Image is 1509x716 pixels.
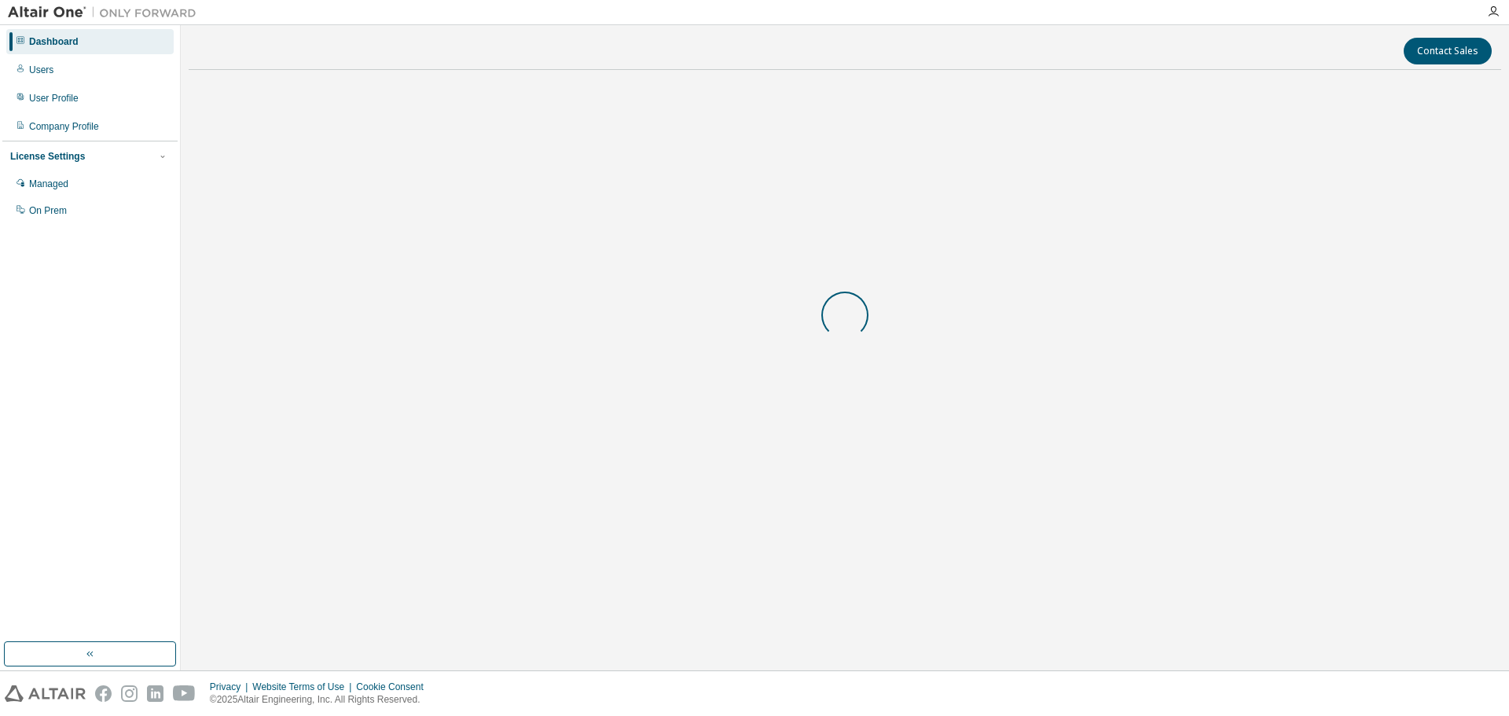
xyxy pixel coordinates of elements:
img: facebook.svg [95,685,112,702]
div: Dashboard [29,35,79,48]
div: User Profile [29,92,79,105]
img: instagram.svg [121,685,138,702]
div: Website Terms of Use [252,681,356,693]
img: youtube.svg [173,685,196,702]
p: © 2025 Altair Engineering, Inc. All Rights Reserved. [210,693,433,707]
div: On Prem [29,204,67,217]
button: Contact Sales [1404,38,1492,64]
img: Altair One [8,5,204,20]
div: Privacy [210,681,252,693]
img: altair_logo.svg [5,685,86,702]
div: Cookie Consent [356,681,432,693]
div: Managed [29,178,68,190]
div: Company Profile [29,120,99,133]
div: Users [29,64,53,76]
img: linkedin.svg [147,685,163,702]
div: License Settings [10,150,85,163]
